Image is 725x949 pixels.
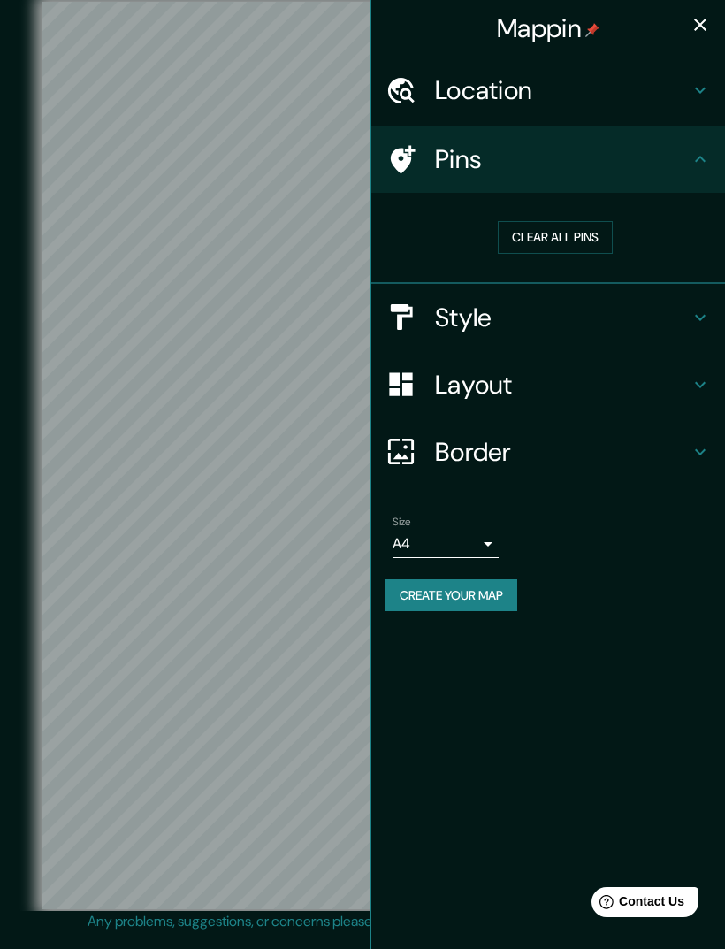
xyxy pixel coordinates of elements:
[371,284,725,351] div: Style
[435,143,690,175] h4: Pins
[371,126,725,193] div: Pins
[393,514,411,529] label: Size
[497,12,599,44] h4: Mappin
[42,2,683,909] canvas: Map
[435,302,690,333] h4: Style
[498,221,613,254] button: Clear all pins
[435,74,690,106] h4: Location
[568,880,706,930] iframe: Help widget launcher
[393,530,499,558] div: A4
[371,351,725,418] div: Layout
[435,436,690,468] h4: Border
[385,579,517,612] button: Create your map
[88,911,631,932] p: Any problems, suggestions, or concerns please email .
[585,23,599,37] img: pin-icon.png
[435,369,690,401] h4: Layout
[371,57,725,124] div: Location
[371,418,725,486] div: Border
